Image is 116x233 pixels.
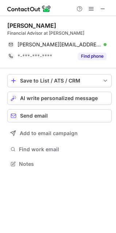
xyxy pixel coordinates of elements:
button: Send email [7,109,112,122]
div: Save to List / ATS / CRM [20,78,99,84]
button: Notes [7,159,112,169]
button: save-profile-one-click [7,74,112,87]
span: Send email [20,113,48,119]
span: Find work email [19,146,109,153]
img: ContactOut v5.3.10 [7,4,51,13]
div: Financial Advisor at [PERSON_NAME] [7,30,112,37]
div: [PERSON_NAME] [7,22,56,29]
span: [PERSON_NAME][EMAIL_ADDRESS][DOMAIN_NAME] [18,41,101,48]
button: Reveal Button [78,53,107,60]
button: Find work email [7,144,112,154]
span: Notes [19,161,109,167]
button: Add to email campaign [7,127,112,140]
span: Add to email campaign [20,130,78,136]
span: AI write personalized message [20,95,98,101]
button: AI write personalized message [7,92,112,105]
